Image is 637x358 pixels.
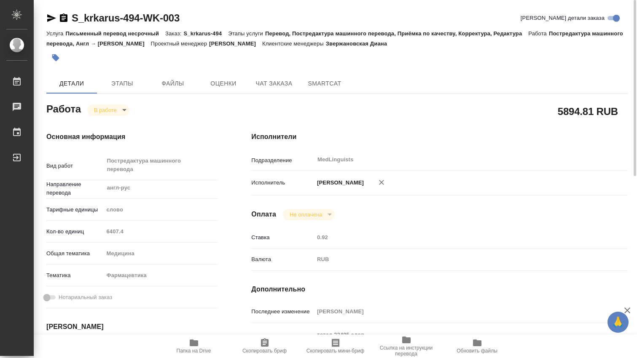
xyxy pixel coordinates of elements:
div: В работе [283,209,335,220]
p: Проектный менеджер [151,40,209,47]
p: Вид работ [46,162,103,170]
span: Нотариальный заказ [59,293,112,302]
button: 🙏 [607,312,629,333]
p: Услуга [46,30,65,37]
p: Подразделение [251,156,314,165]
span: Обновить файлы [457,348,497,354]
span: Этапы [102,78,142,89]
span: Скопировать бриф [242,348,287,354]
p: Заказ: [165,30,183,37]
h4: Основная информация [46,132,218,142]
p: Последнее изменение [251,307,314,316]
div: Фармацевтика [103,268,218,283]
h4: Оплата [251,209,276,219]
button: Скопировать бриф [229,334,300,358]
button: Удалить исполнителя [372,173,391,192]
h4: Исполнители [251,132,628,142]
div: слово [103,203,218,217]
p: S_krkarus-494 [183,30,228,37]
p: [PERSON_NAME] [314,179,364,187]
span: Детали [51,78,92,89]
span: Оценки [203,78,244,89]
h2: Работа [46,101,81,116]
p: Звержановская Диана [326,40,393,47]
p: Тематика [46,271,103,280]
span: Ссылка на инструкции перевода [376,345,437,357]
button: Ссылка на инструкции перевода [371,334,442,358]
button: Обновить файлы [442,334,513,358]
a: S_krkarus-494-WK-003 [72,12,180,24]
p: Клиентские менеджеры [262,40,326,47]
button: Папка на Drive [159,334,229,358]
p: Направление перевода [46,180,103,197]
input: Пустое поле [314,305,596,318]
div: В работе [87,104,129,116]
span: Чат заказа [254,78,294,89]
button: Скопировать мини-бриф [300,334,371,358]
p: Тарифные единицы [46,206,103,214]
p: Ставка [251,233,314,242]
button: Не оплачена [287,211,325,218]
input: Пустое поле [314,231,596,243]
button: Скопировать ссылку [59,13,69,23]
input: Пустое поле [103,225,218,238]
p: Валюта [251,255,314,264]
span: 🙏 [611,313,625,331]
button: В работе [91,107,119,114]
h4: [PERSON_NAME] [46,322,218,332]
button: Добавить тэг [46,48,65,67]
span: Скопировать мини-бриф [306,348,364,354]
div: RUB [314,252,596,267]
h2: 5894.81 RUB [558,104,618,118]
span: SmartCat [304,78,345,89]
button: Скопировать ссылку для ЯМессенджера [46,13,56,23]
p: Кол-во единиц [46,227,103,236]
h4: Дополнительно [251,284,628,294]
p: Исполнитель [251,179,314,187]
p: Этапы услуги [228,30,265,37]
p: Общая тематика [46,249,103,258]
p: [PERSON_NAME] [209,40,262,47]
p: Письменный перевод несрочный [65,30,165,37]
p: Перевод, Постредактура машинного перевода, Приёмка по качеству, Корректура, Редактура [265,30,528,37]
span: [PERSON_NAME] детали заказа [521,14,605,22]
span: Папка на Drive [177,348,211,354]
p: Работа [528,30,549,37]
span: Файлы [153,78,193,89]
div: Медицина [103,246,218,261]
